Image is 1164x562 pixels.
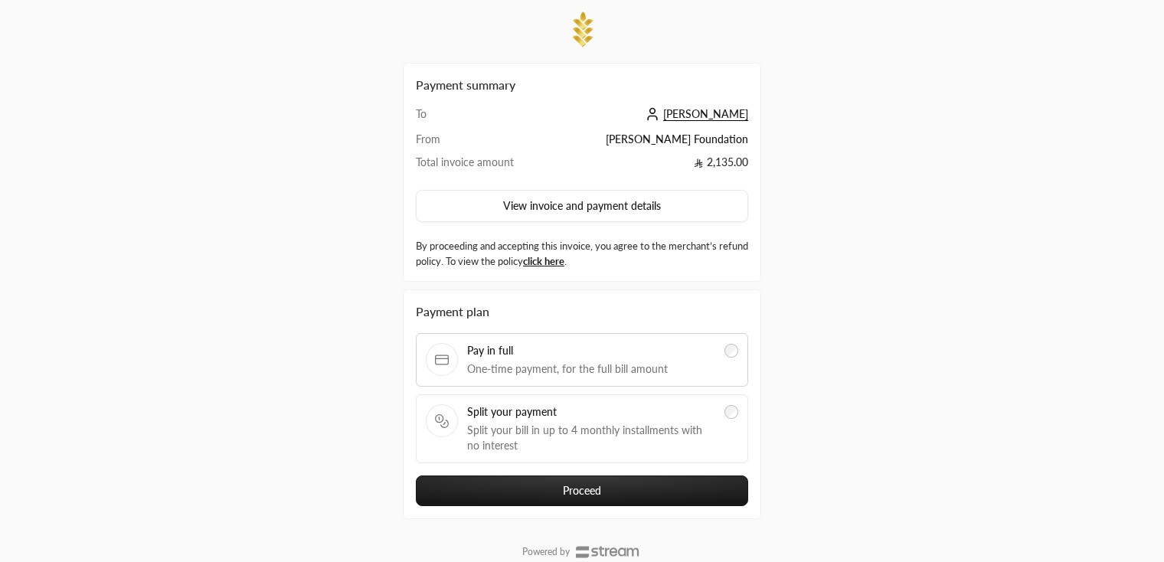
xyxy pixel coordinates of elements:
[467,423,715,453] span: Split your bill in up to 4 monthly installments with no interest
[416,132,551,155] td: From
[567,9,597,51] img: Company Logo
[416,190,748,222] button: View invoice and payment details
[416,239,748,269] label: By proceeding and accepting this invoice, you agree to the merchant’s refund policy. To view the ...
[416,76,748,94] h2: Payment summary
[724,405,738,419] input: Split your paymentSplit your bill in up to 4 monthly installments with no interest
[642,107,748,120] a: [PERSON_NAME]
[467,404,715,420] span: Split your payment
[724,344,738,358] input: Pay in fullOne-time payment, for the full bill amount
[416,106,551,132] td: To
[551,155,748,178] td: 2,135.00
[416,302,748,321] div: Payment plan
[522,546,570,558] p: Powered by
[523,255,564,267] a: click here
[663,107,748,121] span: [PERSON_NAME]
[416,155,551,178] td: Total invoice amount
[551,132,748,155] td: [PERSON_NAME] Foundation
[467,343,715,358] span: Pay in full
[416,475,748,506] button: Proceed
[467,361,715,377] span: One-time payment, for the full bill amount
